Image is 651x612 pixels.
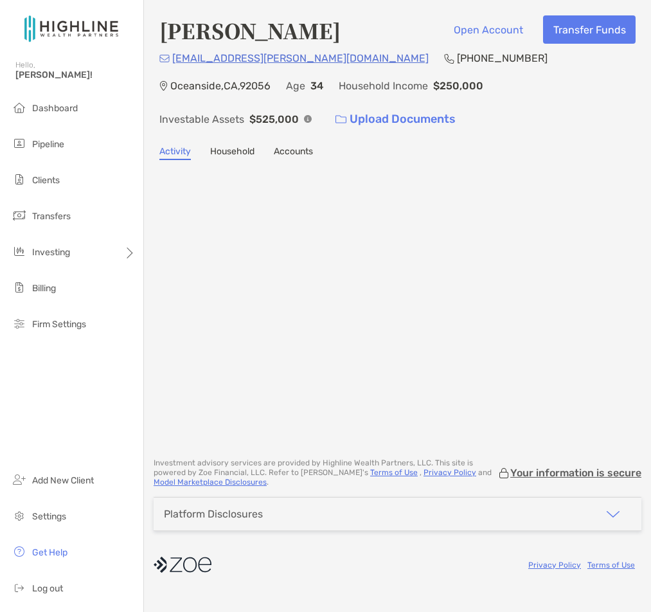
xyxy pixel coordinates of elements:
a: Activity [159,146,191,160]
img: dashboard icon [12,100,27,115]
p: $250,000 [433,78,483,94]
img: Info Icon [304,115,312,123]
button: Open Account [443,15,533,44]
img: investing icon [12,244,27,259]
img: settings icon [12,508,27,523]
img: logout icon [12,580,27,595]
a: Model Marketplace Disclosures [154,478,267,487]
button: Transfer Funds [543,15,636,44]
a: Upload Documents [327,105,464,133]
img: pipeline icon [12,136,27,151]
a: Household [210,146,254,160]
span: Get Help [32,547,67,558]
span: Transfers [32,211,71,222]
a: Privacy Policy [424,468,476,477]
span: Pipeline [32,139,64,150]
span: Investing [32,247,70,258]
span: Clients [32,175,60,186]
span: Log out [32,583,63,594]
a: Privacy Policy [528,561,581,570]
p: Household Income [339,78,428,94]
span: [PERSON_NAME]! [15,69,136,80]
img: get-help icon [12,544,27,559]
p: [EMAIL_ADDRESS][PERSON_NAME][DOMAIN_NAME] [172,50,429,66]
img: button icon [335,115,346,124]
span: Settings [32,511,66,522]
img: Zoe Logo [15,5,128,51]
img: add_new_client icon [12,472,27,487]
p: Investment advisory services are provided by Highline Wealth Partners, LLC . This site is powered... [154,458,497,487]
span: Billing [32,283,56,294]
div: Platform Disclosures [164,508,263,520]
p: 34 [310,78,323,94]
img: firm-settings icon [12,316,27,331]
img: icon arrow [605,507,621,522]
span: Add New Client [32,475,94,486]
img: Email Icon [159,55,170,62]
img: billing icon [12,280,27,295]
a: Terms of Use [370,468,418,477]
img: company logo [154,550,211,579]
p: [PHONE_NUMBER] [457,50,548,66]
img: clients icon [12,172,27,187]
h4: [PERSON_NAME] [159,15,341,45]
p: Age [286,78,305,94]
img: Location Icon [159,81,168,91]
p: Oceanside , CA , 92056 [170,78,271,94]
img: transfers icon [12,208,27,223]
p: $525,000 [249,111,299,127]
a: Accounts [274,146,313,160]
a: Terms of Use [587,561,635,570]
p: Investable Assets [159,111,244,127]
span: Firm Settings [32,319,86,330]
img: Phone Icon [444,53,454,64]
p: Your information is secure [510,467,641,479]
span: Dashboard [32,103,78,114]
